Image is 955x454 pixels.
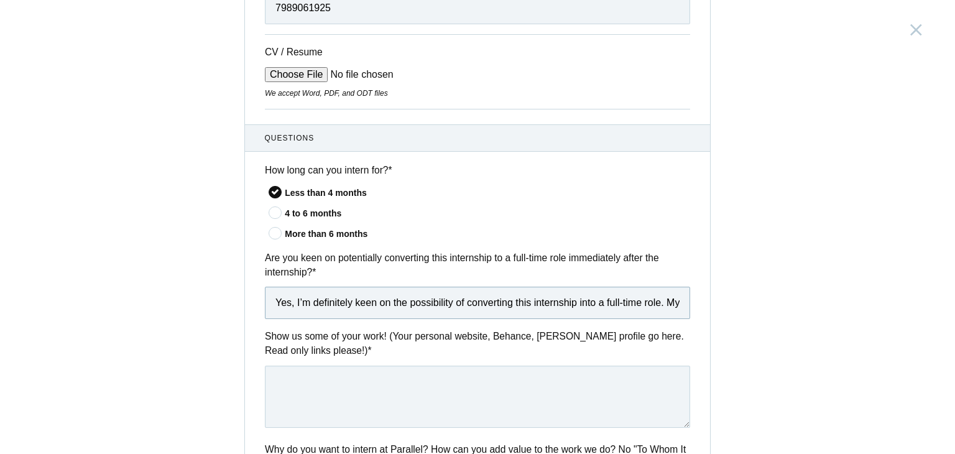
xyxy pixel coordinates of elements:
label: Show us some of your work! (Your personal website, Behance, [PERSON_NAME] profile go here. Read o... [265,329,690,358]
span: Questions [265,132,691,144]
div: Less than 4 months [285,187,690,200]
label: CV / Resume [265,45,358,59]
div: 4 to 6 months [285,207,690,220]
label: Are you keen on potentially converting this internship to a full-time role immediately after the ... [265,251,690,280]
label: How long can you intern for? [265,163,690,177]
div: More than 6 months [285,228,690,241]
div: We accept Word, PDF, and ODT files [265,88,690,99]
